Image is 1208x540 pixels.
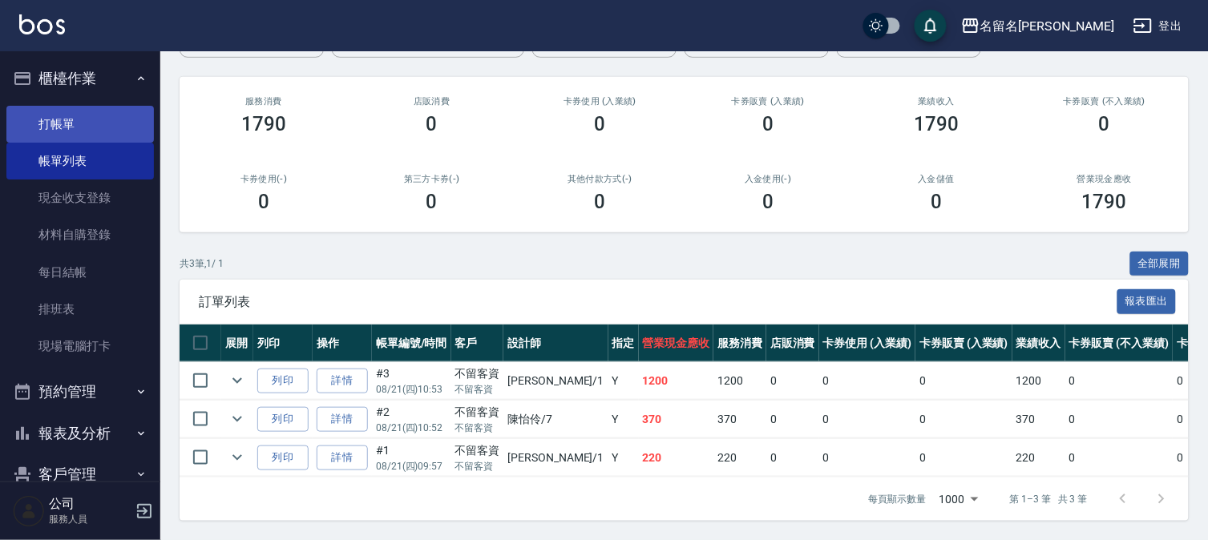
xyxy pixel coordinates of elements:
[1012,401,1065,438] td: 370
[372,362,451,400] td: #3
[762,191,774,213] h3: 0
[199,174,329,184] h2: 卡券使用(-)
[257,369,309,393] button: 列印
[225,407,249,431] button: expand row
[819,401,916,438] td: 0
[317,369,368,393] a: 詳情
[6,371,154,413] button: 預約管理
[535,96,665,107] h2: 卡券使用 (入業績)
[871,174,1001,184] h2: 入金儲值
[933,478,984,521] div: 1000
[1040,96,1170,107] h2: 卡券販賣 (不入業績)
[713,439,766,477] td: 220
[955,10,1121,42] button: 名留名[PERSON_NAME]
[639,362,714,400] td: 1200
[180,256,224,271] p: 共 3 筆, 1 / 1
[915,401,1012,438] td: 0
[313,324,372,362] th: 操作
[6,254,154,291] a: 每日結帳
[713,362,766,400] td: 1200
[639,439,714,477] td: 220
[6,143,154,179] a: 帳單列表
[199,96,329,107] h3: 服務消費
[225,369,249,393] button: expand row
[455,459,500,474] p: 不留客資
[608,439,639,477] td: Y
[595,191,606,213] h3: 0
[199,294,1117,310] span: 訂單列表
[253,324,313,362] th: 列印
[595,113,606,135] h3: 0
[6,179,154,216] a: 現金收支登錄
[871,96,1001,107] h2: 業績收入
[1065,324,1173,362] th: 卡券販賣 (不入業績)
[19,14,65,34] img: Logo
[1130,252,1190,276] button: 全部展開
[931,191,942,213] h3: 0
[1040,174,1170,184] h2: 營業現金應收
[819,439,916,477] td: 0
[6,106,154,143] a: 打帳單
[13,495,45,527] img: Person
[1127,11,1189,41] button: 登出
[6,413,154,454] button: 報表及分析
[639,324,714,362] th: 營業現金應收
[376,459,447,474] p: 08/21 (四) 09:57
[225,445,249,469] button: expand row
[915,324,1012,362] th: 卡券販賣 (入業績)
[503,362,608,400] td: [PERSON_NAME] /1
[455,442,500,459] div: 不留客資
[1012,362,1065,400] td: 1200
[49,512,131,526] p: 服務人員
[535,174,665,184] h2: 其他付款方式(-)
[455,404,500,421] div: 不留客資
[914,113,959,135] h3: 1790
[703,174,833,184] h2: 入金使用(-)
[503,324,608,362] th: 設計師
[608,324,639,362] th: 指定
[915,362,1012,400] td: 0
[1012,324,1065,362] th: 業績收入
[6,453,154,495] button: 客戶管理
[455,421,500,435] p: 不留客資
[639,401,714,438] td: 370
[1117,293,1177,308] a: 報表匯出
[766,324,819,362] th: 店販消費
[367,96,497,107] h2: 店販消費
[703,96,833,107] h2: 卡券販賣 (入業績)
[376,382,447,397] p: 08/21 (四) 10:53
[608,401,639,438] td: Y
[49,496,131,512] h5: 公司
[915,439,1012,477] td: 0
[766,401,819,438] td: 0
[6,58,154,99] button: 櫃檯作業
[6,328,154,365] a: 現場電腦打卡
[241,113,286,135] h3: 1790
[819,362,916,400] td: 0
[1010,492,1088,506] p: 第 1–3 筆 共 3 筆
[367,174,497,184] h2: 第三方卡券(-)
[426,191,438,213] h3: 0
[455,365,500,382] div: 不留客資
[221,324,253,362] th: 展開
[762,113,774,135] h3: 0
[372,439,451,477] td: #1
[372,324,451,362] th: 帳單編號/時間
[426,113,438,135] h3: 0
[6,291,154,328] a: 排班表
[766,362,819,400] td: 0
[317,407,368,432] a: 詳情
[766,439,819,477] td: 0
[1099,113,1110,135] h3: 0
[258,191,269,213] h3: 0
[713,324,766,362] th: 服務消費
[451,324,504,362] th: 客戶
[1065,439,1173,477] td: 0
[869,492,927,506] p: 每頁顯示數量
[372,401,451,438] td: #2
[6,216,154,253] a: 材料自購登錄
[1082,191,1127,213] h3: 1790
[713,401,766,438] td: 370
[455,382,500,397] p: 不留客資
[1012,439,1065,477] td: 220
